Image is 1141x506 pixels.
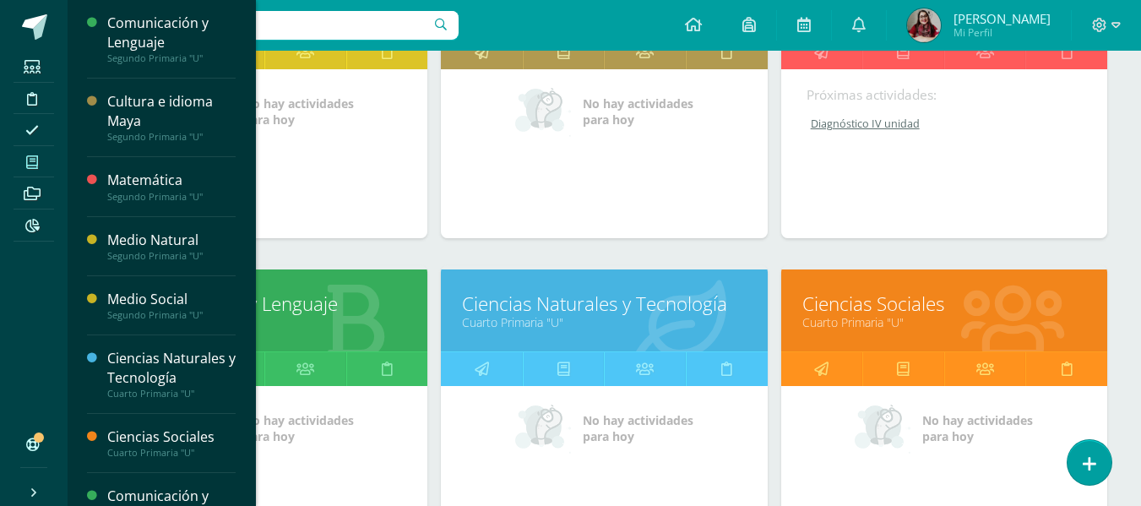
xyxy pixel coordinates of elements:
[107,388,236,400] div: Cuarto Primaria "U"
[954,25,1051,40] span: Mi Perfil
[107,171,236,202] a: MatemáticaSegundo Primaria "U"
[79,11,459,40] input: Busca un usuario...
[107,290,236,321] a: Medio SocialSegundo Primaria "U"
[107,427,236,447] div: Ciencias Sociales
[515,403,571,454] img: no_activities_small.png
[954,10,1051,27] span: [PERSON_NAME]
[107,14,236,64] a: Comunicación y LenguajeSegundo Primaria "U"
[107,191,236,203] div: Segundo Primaria "U"
[107,290,236,309] div: Medio Social
[107,250,236,262] div: Segundo Primaria "U"
[107,92,236,143] a: Cultura e idioma MayaSegundo Primaria "U"
[122,314,406,330] a: Cuarto Primaria "U"
[907,8,941,42] img: a2df39c609df4212a135df2443e2763c.png
[107,231,236,262] a: Medio NaturalSegundo Primaria "U"
[462,291,746,317] a: Ciencias Naturales y Tecnología
[107,14,236,52] div: Comunicación y Lenguaje
[107,427,236,459] a: Ciencias SocialesCuarto Primaria "U"
[107,349,236,388] div: Ciencias Naturales y Tecnología
[243,412,354,444] span: No hay actividades para hoy
[107,52,236,64] div: Segundo Primaria "U"
[107,171,236,190] div: Matemática
[583,412,693,444] span: No hay actividades para hoy
[107,231,236,250] div: Medio Natural
[107,131,236,143] div: Segundo Primaria "U"
[807,86,1082,104] div: Próximas actividades:
[515,86,571,137] img: no_activities_small.png
[122,291,406,317] a: Comunicación y Lenguaje
[107,447,236,459] div: Cuarto Primaria "U"
[583,95,693,128] span: No hay actividades para hoy
[855,403,910,454] img: no_activities_small.png
[802,314,1086,330] a: Cuarto Primaria "U"
[802,291,1086,317] a: Ciencias Sociales
[107,92,236,131] div: Cultura e idioma Maya
[922,412,1033,444] span: No hay actividades para hoy
[243,95,354,128] span: No hay actividades para hoy
[107,349,236,400] a: Ciencias Naturales y TecnologíaCuarto Primaria "U"
[462,314,746,330] a: Cuarto Primaria "U"
[107,309,236,321] div: Segundo Primaria "U"
[807,117,1084,131] a: Diagnóstico IV unidad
